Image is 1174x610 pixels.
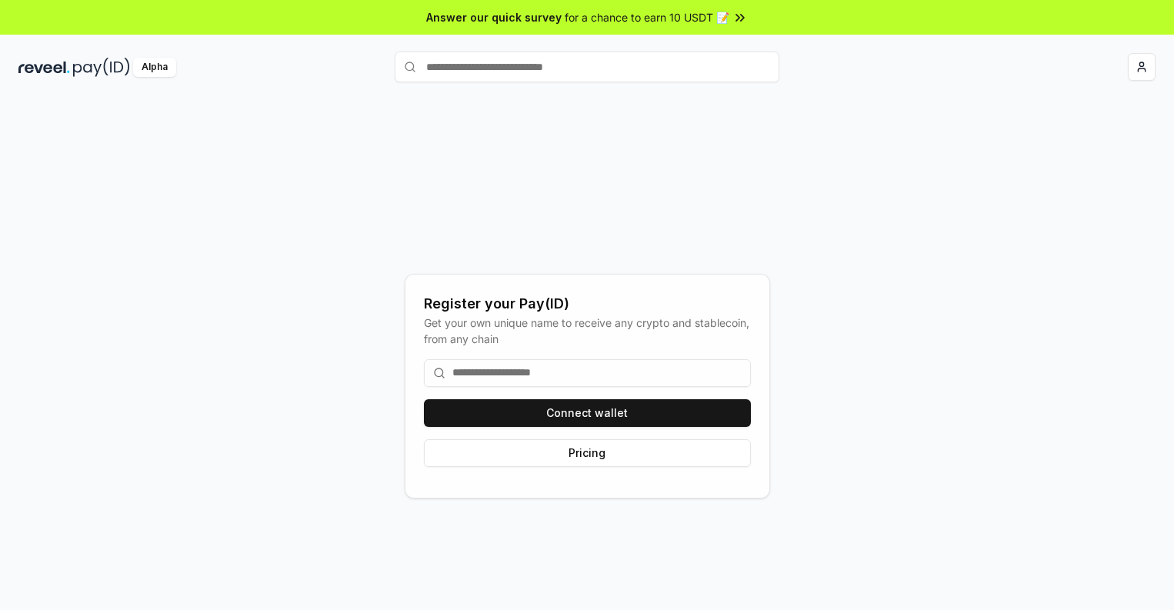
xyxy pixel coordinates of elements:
button: Connect wallet [424,399,751,427]
img: pay_id [73,58,130,77]
div: Alpha [133,58,176,77]
img: reveel_dark [18,58,70,77]
button: Pricing [424,439,751,467]
div: Get your own unique name to receive any crypto and stablecoin, from any chain [424,315,751,347]
span: Answer our quick survey [426,9,562,25]
span: for a chance to earn 10 USDT 📝 [565,9,729,25]
div: Register your Pay(ID) [424,293,751,315]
